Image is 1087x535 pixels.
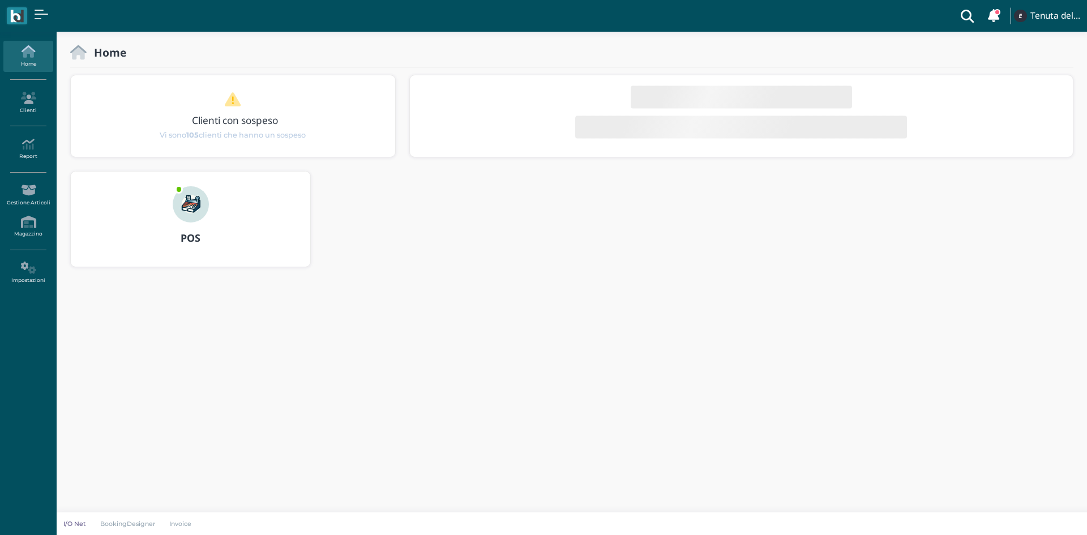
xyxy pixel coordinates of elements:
a: ... POS [70,171,311,281]
span: Vi sono clienti che hanno un sospeso [160,130,306,140]
a: ... Tenuta del Barco [1012,2,1080,29]
a: Magazzino [3,211,53,242]
a: Clienti con sospeso Vi sono105clienti che hanno un sospeso [92,92,373,140]
img: ... [173,186,209,222]
div: 1 / 1 [71,75,395,157]
h3: Clienti con sospeso [95,115,375,126]
a: Impostazioni [3,257,53,288]
a: Home [3,41,53,72]
img: logo [10,10,23,23]
b: 105 [186,131,199,139]
a: Clienti [3,87,53,118]
h4: Tenuta del Barco [1030,11,1080,21]
a: Report [3,134,53,165]
iframe: Help widget launcher [1007,500,1077,525]
a: Gestione Articoli [3,179,53,211]
h2: Home [87,46,126,58]
b: POS [181,231,200,245]
img: ... [1014,10,1026,22]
